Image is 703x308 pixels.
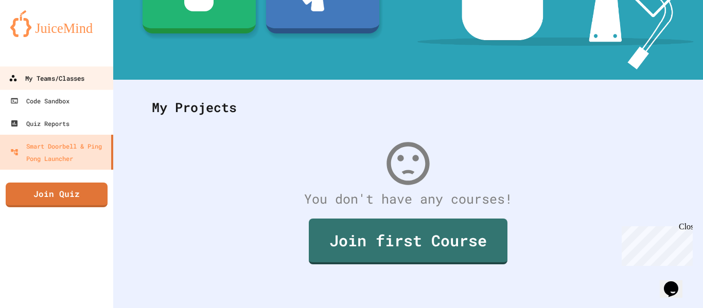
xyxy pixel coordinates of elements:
div: Smart Doorbell & Ping Pong Launcher [10,140,107,165]
div: Quiz Reports [10,117,69,130]
img: logo-orange.svg [10,10,103,37]
div: My Projects [142,87,675,128]
div: Chat with us now!Close [4,4,71,65]
iframe: chat widget [660,267,693,298]
div: You don't have any courses! [142,189,675,209]
div: Code Sandbox [10,95,69,107]
a: Join Quiz [6,183,108,207]
div: My Teams/Classes [9,72,84,85]
iframe: chat widget [618,222,693,266]
a: Join first Course [309,219,507,264]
